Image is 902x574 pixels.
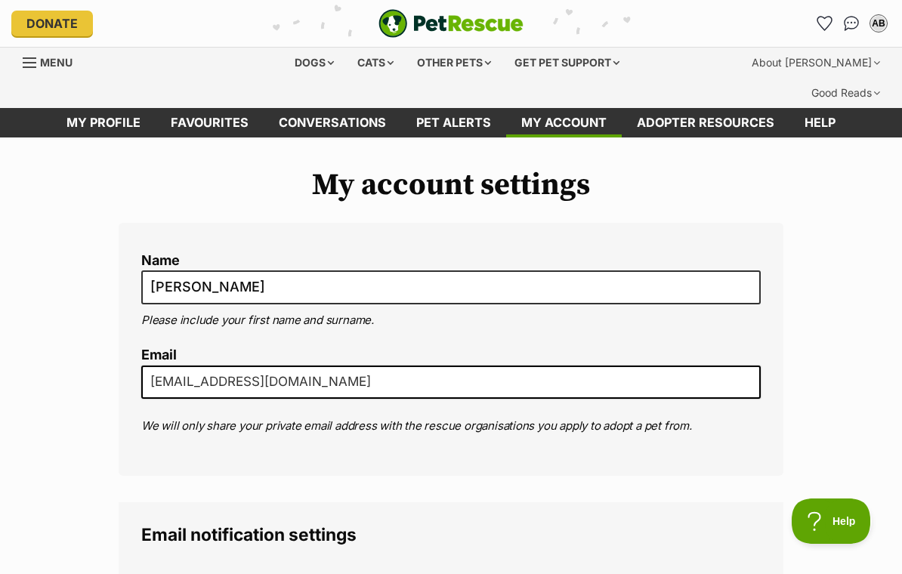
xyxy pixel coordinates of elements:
[839,11,863,35] a: Conversations
[141,312,761,329] p: Please include your first name and surname.
[141,253,761,269] label: Name
[812,11,836,35] a: Favourites
[141,347,761,363] label: Email
[119,168,783,202] h1: My account settings
[866,11,891,35] button: My account
[284,48,344,78] div: Dogs
[11,11,93,36] a: Donate
[51,108,156,137] a: My profile
[23,48,83,75] a: Menu
[792,498,872,544] iframe: Help Scout Beacon - Open
[741,48,891,78] div: About [PERSON_NAME]
[504,48,630,78] div: Get pet support
[378,9,524,38] a: PetRescue
[871,16,886,31] div: AB
[801,78,891,108] div: Good Reads
[789,108,851,137] a: Help
[156,108,264,137] a: Favourites
[401,108,506,137] a: Pet alerts
[347,48,404,78] div: Cats
[40,56,73,69] span: Menu
[141,525,761,545] legend: Email notification settings
[406,48,502,78] div: Other pets
[812,11,891,35] ul: Account quick links
[141,418,761,435] p: We will only share your private email address with the rescue organisations you apply to adopt a ...
[622,108,789,137] a: Adopter resources
[378,9,524,38] img: logo-e224e6f780fb5917bec1dbf3a21bbac754714ae5b6737aabdf751b685950b380.svg
[506,108,622,137] a: My account
[264,108,401,137] a: conversations
[844,16,860,31] img: chat-41dd97257d64d25036548639549fe6c8038ab92f7586957e7f3b1b290dea8141.svg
